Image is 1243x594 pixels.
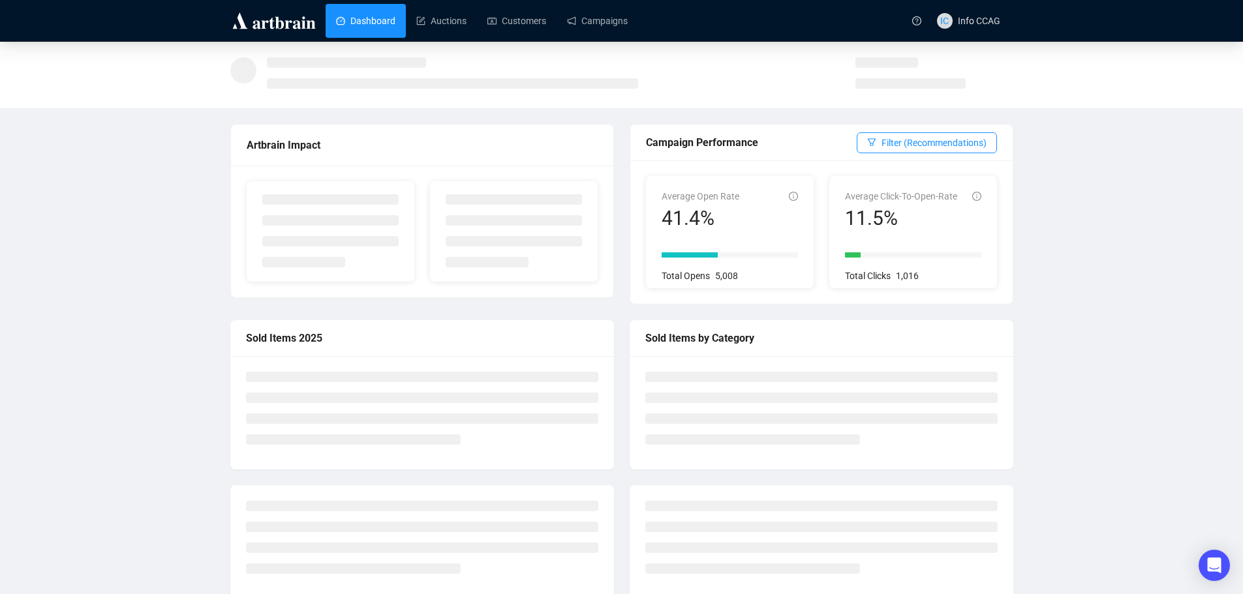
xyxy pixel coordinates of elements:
div: Sold Items 2025 [246,330,598,346]
span: Filter (Recommendations) [882,136,987,150]
div: Campaign Performance [646,134,857,151]
a: Customers [487,4,546,38]
span: Total Clicks [845,271,891,281]
div: Sold Items by Category [645,330,998,346]
span: info-circle [972,192,981,201]
span: Info CCAG [958,16,1000,26]
div: 11.5% [845,206,957,231]
button: Filter (Recommendations) [857,132,997,153]
a: Dashboard [336,4,395,38]
span: Average Click-To-Open-Rate [845,191,957,201]
div: Artbrain Impact [247,137,598,153]
span: Total Opens [662,271,710,281]
a: Auctions [416,4,467,38]
div: Open Intercom Messenger [1199,550,1230,581]
span: question-circle [912,16,921,25]
a: Campaigns [567,4,628,38]
span: filter [867,138,876,147]
span: 1,016 [896,271,919,281]
img: logo [230,10,318,31]
span: IC [940,14,949,28]
div: 41.4% [662,206,739,231]
span: 5,008 [715,271,738,281]
span: info-circle [789,192,798,201]
span: Average Open Rate [662,191,739,201]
